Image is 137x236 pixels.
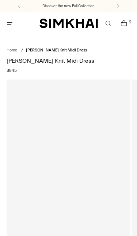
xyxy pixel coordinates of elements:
[7,67,17,74] span: $845
[21,47,23,54] div: /
[128,19,133,24] span: 2
[2,16,17,31] button: Open menu modal
[7,48,17,53] a: Home
[39,18,98,29] a: SIMKHAI
[100,16,115,31] a: Open search modal
[42,3,95,9] a: Discover the new Fall Collection
[116,16,131,31] a: Open cart modal
[26,48,87,53] span: [PERSON_NAME] Knit Midi Dress
[7,47,130,54] nav: breadcrumbs
[7,58,130,64] h1: [PERSON_NAME] Knit Midi Dress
